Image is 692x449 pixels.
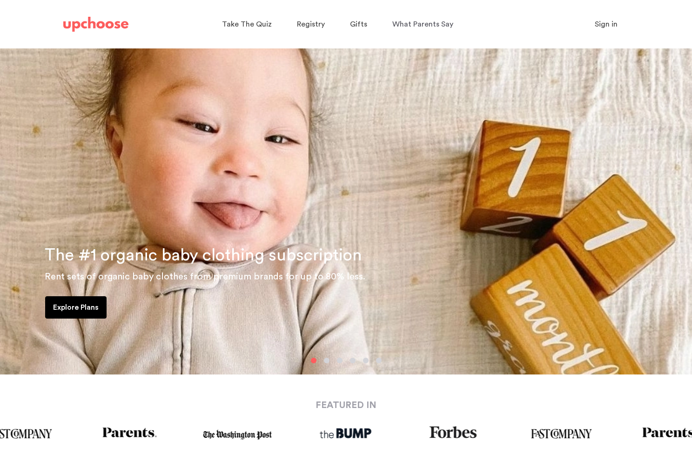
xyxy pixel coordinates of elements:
[63,15,128,34] a: UpChoose
[297,15,328,34] a: Registry
[316,401,376,410] strong: FEATURED IN
[350,15,370,34] a: Gifts
[222,15,275,34] a: Take The Quiz
[222,20,272,28] span: Take The Quiz
[297,20,325,28] span: Registry
[63,17,128,32] img: UpChoose
[45,296,107,319] a: Explore Plans
[583,15,629,34] button: Sign in
[45,269,681,284] p: Rent sets of organic baby clothes from premium brands for up to 80% less.
[595,20,618,28] span: Sign in
[392,20,453,28] span: What Parents Say
[53,302,99,313] p: Explore Plans
[392,15,456,34] a: What Parents Say
[350,20,367,28] span: Gifts
[45,247,362,264] span: The #1 organic baby clothing subscription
